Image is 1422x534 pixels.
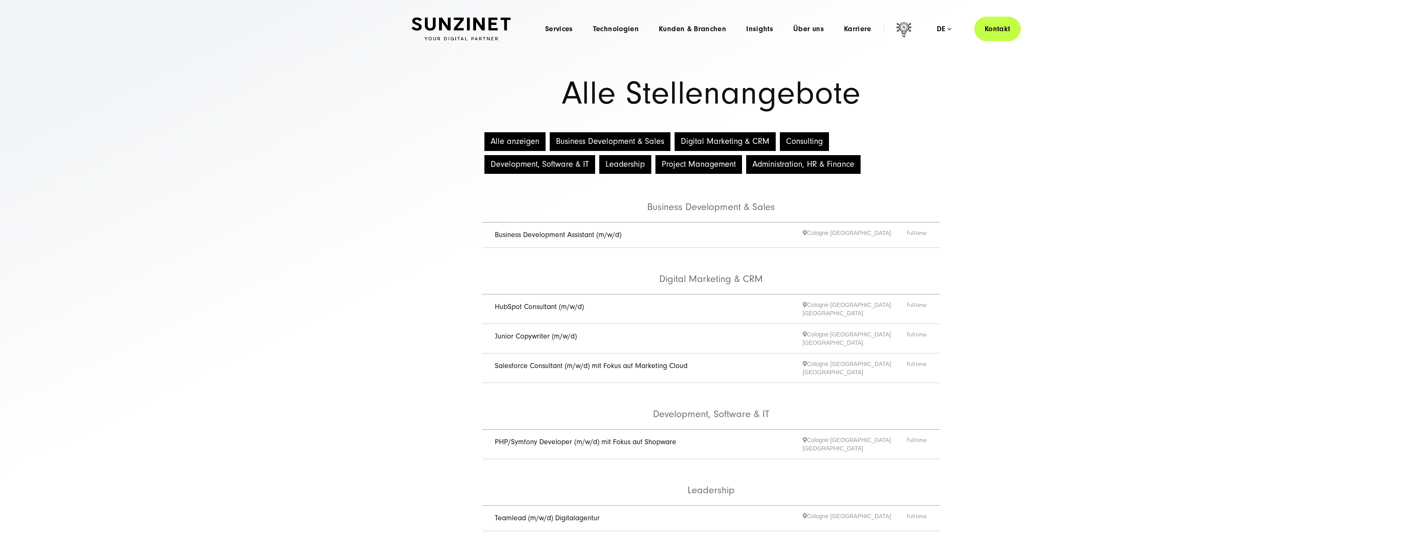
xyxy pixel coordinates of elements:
[659,25,726,33] a: Kunden & Branchen
[937,25,951,33] div: de
[803,330,907,347] span: Cologne [GEOGRAPHIC_DATA] [GEOGRAPHIC_DATA]
[412,78,1011,109] h1: Alle Stellenangebote
[495,302,584,311] a: HubSpot Consultant (m/w/d)
[495,514,600,522] a: Teamlead (m/w/d) Digitalagentur
[412,17,511,41] img: SUNZINET Full Service Digital Agentur
[599,155,651,174] button: Leadership
[780,132,829,151] button: Consulting
[974,17,1021,41] a: Kontakt
[803,229,907,242] span: Cologne [GEOGRAPHIC_DATA]
[907,436,928,452] span: Full-time
[482,248,940,294] li: Digital Marketing & CRM
[482,383,940,430] li: Development, Software & IT
[844,25,871,33] a: Karriere
[793,25,824,33] a: Über uns
[803,360,907,376] span: Cologne [GEOGRAPHIC_DATA] [GEOGRAPHIC_DATA]
[746,155,861,174] button: Administration, HR & Finance
[907,360,928,376] span: Full-time
[593,25,639,33] a: Technologien
[484,155,595,174] button: Development, Software & IT
[655,155,742,174] button: Project Management
[484,132,546,151] button: Alle anzeigen
[550,132,670,151] button: Business Development & Sales
[482,459,940,506] li: Leadership
[907,330,928,347] span: Full-time
[803,436,907,452] span: Cologne [GEOGRAPHIC_DATA] [GEOGRAPHIC_DATA]
[545,25,573,33] a: Services
[803,301,907,317] span: Cologne [GEOGRAPHIC_DATA] [GEOGRAPHIC_DATA]
[907,512,928,525] span: Full-time
[495,230,621,239] a: Business Development Assistant (m/w/d)
[482,176,940,222] li: Business Development & Sales
[803,512,907,525] span: Cologne [GEOGRAPHIC_DATA]
[907,301,928,317] span: Full-time
[675,132,776,151] button: Digital Marketing & CRM
[495,361,687,370] a: Salesforce Consultant (m/w/d) mit Fokus auf Marketing Cloud
[746,25,773,33] a: Insights
[495,438,676,446] a: PHP/Symfony Developer (m/w/d) mit Fokus auf Shopware
[495,332,577,341] a: Junior Copywriter (m/w/d)
[907,229,928,242] span: Full-time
